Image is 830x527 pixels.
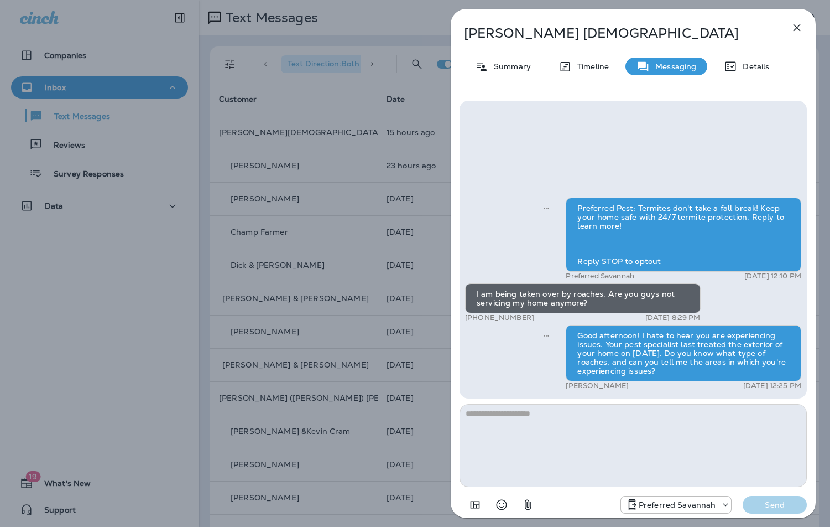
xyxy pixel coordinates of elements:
[464,494,486,516] button: Add in a premade template
[639,500,716,509] p: Preferred Savannah
[572,62,609,71] p: Timeline
[566,325,801,381] div: Good afternoon! I hate to hear you are experiencing issues. Your pest specialist last treated the...
[621,498,732,512] div: +1 (912) 461-3419
[544,203,549,213] span: Sent
[650,62,696,71] p: Messaging
[566,381,629,390] p: [PERSON_NAME]
[566,272,634,281] p: Preferred Savannah
[490,494,513,516] button: Select an emoji
[465,283,701,313] div: I am being taken over by roaches. Are you guys not servicing my home anymore?
[465,313,534,322] p: [PHONE_NUMBER]
[645,313,701,322] p: [DATE] 8:29 PM
[464,25,766,41] p: [PERSON_NAME] [DEMOGRAPHIC_DATA]
[743,381,801,390] p: [DATE] 12:25 PM
[744,272,801,281] p: [DATE] 12:10 PM
[566,198,801,272] div: Preferred Pest: Termites don't take a fall break! Keep your home safe with 24/7 termite protectio...
[737,62,769,71] p: Details
[488,62,531,71] p: Summary
[544,330,549,340] span: Sent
